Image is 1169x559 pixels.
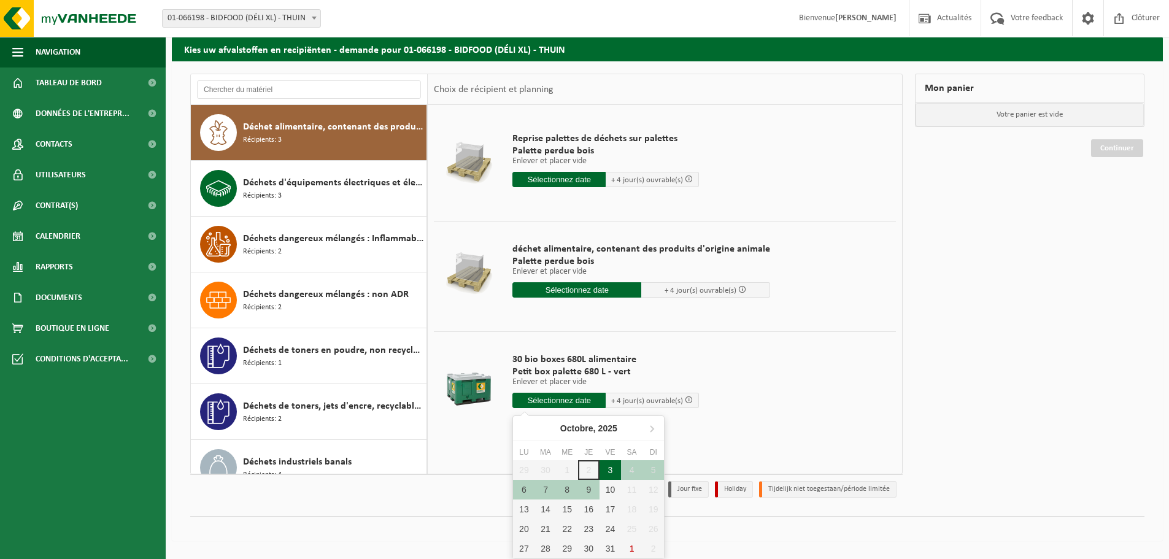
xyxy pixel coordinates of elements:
span: Données de l'entrepr... [36,98,129,129]
span: Tableau de bord [36,67,102,98]
span: Récipients: 2 [243,246,282,258]
span: Navigation [36,37,80,67]
input: Chercher du matériel [197,80,421,99]
div: 30 [578,539,600,558]
div: 21 [534,519,556,539]
p: Enlever et placer vide [512,157,699,166]
input: Sélectionnez date [512,282,641,298]
span: Reprise palettes de déchets sur palettes [512,133,699,145]
strong: [PERSON_NAME] [835,13,897,23]
div: Je [578,446,600,458]
span: Contrat(s) [36,190,78,221]
span: Déchets de toners en poudre, non recyclable, non dangereux [243,343,423,358]
span: 01-066198 - BIDFOOD (DÉLI XL) - THUIN [162,9,321,28]
span: Déchets de toners, jets d'encre, recyclable, dangereux [243,399,423,414]
button: Déchets de toners, jets d'encre, recyclable, dangereux Récipients: 2 [191,384,427,440]
span: Déchets dangereux mélangés : Inflammable - Corrosif [243,231,423,246]
span: Déchets industriels banals [243,455,352,469]
input: Sélectionnez date [512,172,606,187]
div: 20 [513,519,534,539]
div: 31 [600,539,621,558]
span: Petit box palette 680 L - vert [512,366,699,378]
div: Me [557,446,578,458]
span: Rapports [36,252,73,282]
span: Calendrier [36,221,80,252]
span: + 4 jour(s) ouvrable(s) [611,397,683,405]
span: Boutique en ligne [36,313,109,344]
span: Déchets d'équipements électriques et électroniques - Sans tubes cathodiques [243,175,423,190]
div: 3 [600,460,621,480]
p: Enlever et placer vide [512,378,699,387]
li: Tijdelijk niet toegestaan/période limitée [759,481,897,498]
li: Holiday [715,481,753,498]
span: Palette perdue bois [512,255,770,268]
div: 24 [600,519,621,539]
div: Ve [600,446,621,458]
div: Lu [513,446,534,458]
div: Ma [534,446,556,458]
span: + 4 jour(s) ouvrable(s) [665,287,736,295]
button: Déchets dangereux mélangés : Inflammable - Corrosif Récipients: 2 [191,217,427,272]
div: 7 [534,480,556,499]
div: 16 [578,499,600,519]
div: 8 [557,480,578,499]
p: Enlever et placer vide [512,268,770,276]
span: Contacts [36,129,72,160]
div: Choix de récipient et planning [428,74,560,105]
div: 29 [557,539,578,558]
div: 28 [534,539,556,558]
div: 10 [600,480,621,499]
span: Récipients: 4 [243,469,282,481]
span: Palette perdue bois [512,145,699,157]
span: Récipients: 2 [243,302,282,314]
li: Jour fixe [668,481,709,498]
button: Déchets dangereux mélangés : non ADR Récipients: 2 [191,272,427,328]
span: Récipients: 3 [243,190,282,202]
span: 01-066198 - BIDFOOD (DÉLI XL) - THUIN [163,10,320,27]
span: Documents [36,282,82,313]
button: Déchets de toners en poudre, non recyclable, non dangereux Récipients: 1 [191,328,427,384]
span: Récipients: 3 [243,134,282,146]
div: Sa [621,446,642,458]
div: Di [642,446,664,458]
span: Récipients: 1 [243,358,282,369]
div: 27 [513,539,534,558]
button: Déchet alimentaire, contenant des produits d'origine animale, emballage mélangé (sans verre), cat... [191,105,427,161]
span: + 4 jour(s) ouvrable(s) [611,176,683,184]
h2: Kies uw afvalstoffen en recipiënten - demande pour 01-066198 - BIDFOOD (DÉLI XL) - THUIN [172,37,1163,61]
span: Utilisateurs [36,160,86,190]
a: Continuer [1091,139,1143,157]
div: 14 [534,499,556,519]
span: Conditions d'accepta... [36,344,128,374]
span: Déchets dangereux mélangés : non ADR [243,287,409,302]
button: Déchets industriels banals Récipients: 4 [191,440,427,496]
div: 6 [513,480,534,499]
div: 17 [600,499,621,519]
p: Votre panier est vide [916,103,1144,126]
span: Récipients: 2 [243,414,282,425]
button: Déchets d'équipements électriques et électroniques - Sans tubes cathodiques Récipients: 3 [191,161,427,217]
i: 2025 [598,424,617,433]
input: Sélectionnez date [512,393,606,408]
span: déchet alimentaire, contenant des produits d'origine animale [512,243,770,255]
div: 22 [557,519,578,539]
div: 23 [578,519,600,539]
span: 30 bio boxes 680L alimentaire [512,353,699,366]
div: Mon panier [915,74,1144,103]
div: Octobre, [555,418,622,438]
div: 9 [578,480,600,499]
span: Déchet alimentaire, contenant des produits d'origine animale, emballage mélangé (sans verre), cat 3 [243,120,423,134]
div: 15 [557,499,578,519]
div: 13 [513,499,534,519]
